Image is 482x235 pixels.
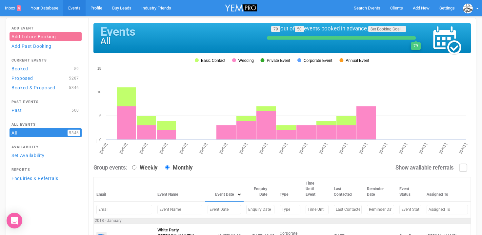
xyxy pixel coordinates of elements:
tspan: [DATE] [398,142,408,154]
a: Booked59 [10,64,82,73]
strong: Group events: [93,164,128,171]
th: Last Contacted [331,177,364,201]
input: Filter by Enquiry Date [246,205,274,214]
a: Add Future Booking [10,32,82,41]
div: Open Intercom Messenger [7,213,22,228]
a: 79 [271,26,280,32]
tspan: [DATE] [418,142,428,154]
input: Filter by Event Date [208,205,241,214]
input: Filter by Type [280,205,300,214]
h4: All Events [11,123,80,127]
tspan: Corporate Event [304,58,332,63]
input: Filter by Time Until Event [306,205,329,214]
input: Filter by Last Contacted [334,205,362,214]
h4: Reports [11,168,80,172]
th: Assigned To [424,177,471,201]
span: 4 [17,5,21,11]
tspan: [DATE] [458,142,468,154]
a: Booked & Proposed5346 [10,83,82,92]
th: Event Date [205,177,244,201]
input: Filter by Event Status [399,205,421,214]
tspan: Wedding [238,58,254,63]
tspan: [DATE] [159,142,168,154]
tspan: Private Event [267,58,290,63]
a: 50 [295,26,304,32]
h1: All [100,36,256,46]
tspan: [DATE] [358,142,368,154]
th: Time Until Event [303,177,331,201]
input: Weekly [132,165,136,170]
label: Weekly [129,164,157,172]
a: Add Past Booking [10,42,82,50]
img: data [463,4,473,13]
input: Filter by Event Name [157,205,202,214]
h4: Add Event [11,27,80,30]
span: 59 [73,65,80,72]
th: Email [94,177,155,201]
tspan: [DATE] [378,142,388,154]
th: Reminder Date [364,177,396,201]
tspan: [DATE] [339,142,348,154]
a: Past500 [10,106,82,115]
tspan: [DATE] [438,142,448,154]
h4: Current Events [11,59,80,63]
tspan: Annual Event [346,58,369,63]
input: Filter by Reminder Date [367,205,394,214]
tspan: [DATE] [239,142,248,154]
input: Monthly [165,165,170,170]
td: 2018 - January [94,218,471,224]
a: Set Booking Goal... [368,26,406,32]
h1: Events [100,26,256,39]
tspan: [DATE] [319,142,328,154]
span: 5846 [68,130,80,136]
span: 5346 [68,84,80,91]
tspan: [DATE] [99,142,108,154]
img: events_calendar-47d57c581de8ae7e0d62452d7a588d7d83c6c9437aa29a14e0e0b6a065d91899.png [432,26,462,55]
tspan: [DATE] [219,142,228,154]
th: Event Status [397,177,424,201]
a: Enquiries & Referrals [10,174,82,183]
tspan: [DATE] [139,142,148,154]
a: All5846 [10,128,82,137]
tspan: [DATE] [299,142,308,154]
tspan: 15 [97,66,101,70]
span: Clients [390,6,403,10]
div: out of events booked in advance. [267,25,410,33]
a: Set Availability [10,151,82,160]
strong: Show available referrals [395,164,454,171]
th: Type [277,177,303,201]
tspan: [DATE] [179,142,188,154]
input: Filter by Email [96,205,152,214]
tspan: [DATE] [199,142,208,154]
h4: Past Events [11,100,80,104]
a: Proposed5287 [10,74,82,82]
span: Search Events [354,6,380,10]
div: 79 [411,42,421,50]
span: 500 [70,107,80,114]
h4: Availability [11,145,80,149]
span: 5287 [68,75,80,81]
tspan: 5 [99,114,101,118]
label: Monthly [162,164,192,172]
tspan: 10 [97,90,101,94]
th: Enquiry Date [244,177,277,201]
tspan: [DATE] [259,142,268,154]
tspan: [DATE] [279,142,288,154]
tspan: 0 [99,138,101,142]
input: Filter by Assigned To [427,205,468,214]
span: Add New [413,6,430,10]
th: Event Name [155,177,205,201]
tspan: Basic Contact [201,58,226,63]
tspan: [DATE] [119,142,128,154]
